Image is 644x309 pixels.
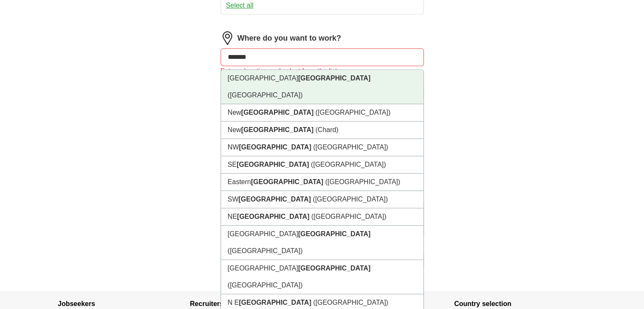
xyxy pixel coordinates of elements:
strong: [GEOGRAPHIC_DATA] [241,126,314,133]
span: ([GEOGRAPHIC_DATA]) [313,196,388,203]
strong: [GEOGRAPHIC_DATA] [238,196,311,203]
div: Enter a location and select from the list [221,66,424,76]
strong: [GEOGRAPHIC_DATA] [298,265,370,272]
li: New [221,104,423,121]
li: New [221,121,423,139]
strong: [GEOGRAPHIC_DATA] [239,299,311,306]
span: ([GEOGRAPHIC_DATA]) [311,213,386,220]
span: ([GEOGRAPHIC_DATA]) [325,178,400,185]
button: Select all [226,0,254,11]
li: SW [221,191,423,208]
span: ([GEOGRAPHIC_DATA]) [313,299,388,306]
li: [GEOGRAPHIC_DATA] [221,226,423,260]
li: [GEOGRAPHIC_DATA] [221,70,423,104]
li: Eastern [221,174,423,191]
span: ([GEOGRAPHIC_DATA]) [228,247,303,254]
strong: [GEOGRAPHIC_DATA] [298,230,370,237]
strong: [GEOGRAPHIC_DATA] [298,74,370,82]
strong: [GEOGRAPHIC_DATA] [237,213,310,220]
span: ([GEOGRAPHIC_DATA]) [315,109,390,116]
li: [GEOGRAPHIC_DATA] [221,260,423,294]
li: NW [221,139,423,156]
li: SE [221,156,423,174]
strong: [GEOGRAPHIC_DATA] [251,178,323,185]
span: ([GEOGRAPHIC_DATA]) [311,161,386,168]
label: Where do you want to work? [238,33,341,44]
strong: [GEOGRAPHIC_DATA] [239,143,311,151]
span: (Chard) [315,126,338,133]
strong: [GEOGRAPHIC_DATA] [237,161,309,168]
span: ([GEOGRAPHIC_DATA]) [313,143,388,151]
li: NE [221,208,423,226]
img: location.png [221,31,234,45]
span: ([GEOGRAPHIC_DATA]) [228,91,303,99]
span: ([GEOGRAPHIC_DATA]) [228,281,303,289]
strong: [GEOGRAPHIC_DATA] [241,109,314,116]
